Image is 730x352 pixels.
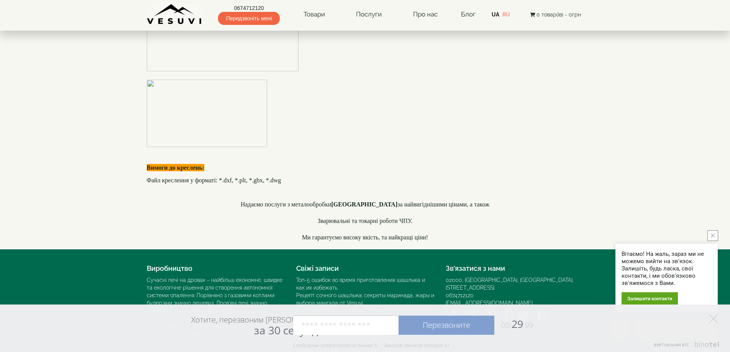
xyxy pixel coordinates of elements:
div: Сучасні печі на дровах – найбільш економне, швидке та екологічне рішення для створення автономної... [147,276,285,337]
h4: Виробництво [147,265,285,272]
a: RU [502,11,510,18]
font: Ми гарантуємо високу якість, та найкращі ціни! [302,234,428,241]
a: Топ-5 ошибок во время приготовления шашлыка и как их избежать [296,277,425,291]
div: Вітаємо! На жаль, зараз ми не можемо вийти на зв'язок. Залишіть, будь ласка, свої контакти, і ми ... [622,250,712,287]
a: Рецепт сочного шашлыка: секреты маринада, жары и выбора мангала от Vesuvi. [296,292,434,306]
a: 0674712120 [218,4,280,12]
a: [EMAIL_ADDRESS][DOMAIN_NAME] [446,300,533,306]
span: :99 [523,320,533,330]
span: Надаємо послуги з металообробки за найвигіднішими цінами, а також [241,201,489,208]
span: Виртуальная АТС [654,342,689,347]
h4: Зв’язатися з нами [446,265,584,272]
img: Cherteg1.webp [147,7,299,71]
button: close button [707,230,718,241]
span: 0 товар(ів) - 0грн [536,11,581,18]
span: за 30 секунд? [254,323,323,337]
span: 29 [494,317,533,331]
a: Послуги [348,6,389,23]
b: [GEOGRAPHIC_DATA] [331,201,398,208]
img: Завод VESUVI [147,4,202,25]
font: Файл креслення у форматі: *.dxf, *.plt, *.gbx, *.dwg [147,177,281,183]
img: Cherteg2.webp [147,80,267,147]
div: 02000, [GEOGRAPHIC_DATA], [GEOGRAPHIC_DATA]. [STREET_ADDRESS] [446,276,584,291]
span: 00: [501,320,512,330]
b: Вимоги до креслень: [147,164,205,171]
span: Зварювальні та токарні роботи ЧПУ. [317,218,412,224]
button: 0 товар(ів) - 0грн [528,10,583,19]
a: Товари [296,6,333,23]
a: Про нас [405,6,445,23]
a: UA [492,11,499,18]
span: Передзвоніть мені [218,12,280,25]
div: Свободных операторов на линии: 5 Заказов звонков сегодня: 5+ [293,342,450,348]
div: Залишити контакти [622,292,678,305]
a: Блог [461,10,476,18]
a: 0674712120 [446,292,474,298]
a: Перезвоните [399,316,494,335]
a: Виртуальная АТС [650,342,720,352]
div: Хотите, перезвоним [PERSON_NAME] [191,315,323,336]
h4: Свіжі записи [296,265,434,272]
